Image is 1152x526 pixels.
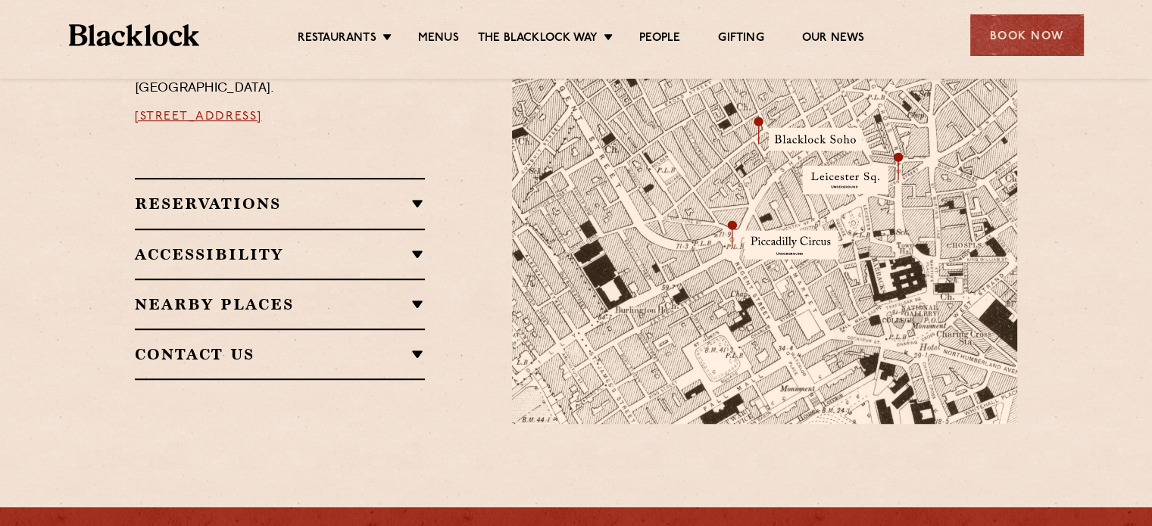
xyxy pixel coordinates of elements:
[135,245,425,263] h2: Accessibility
[418,31,459,48] a: Menus
[639,31,680,48] a: People
[135,345,425,363] h2: Contact Us
[718,31,763,48] a: Gifting
[135,295,425,313] h2: Nearby Places
[802,31,865,48] a: Our News
[478,31,598,48] a: The Blacklock Way
[135,195,425,213] h2: Reservations
[135,110,262,123] a: [STREET_ADDRESS]
[298,31,376,48] a: Restaurants
[69,24,200,46] img: BL_Textured_Logo-footer-cropped.svg
[970,14,1084,56] div: Book Now
[854,283,1066,425] img: svg%3E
